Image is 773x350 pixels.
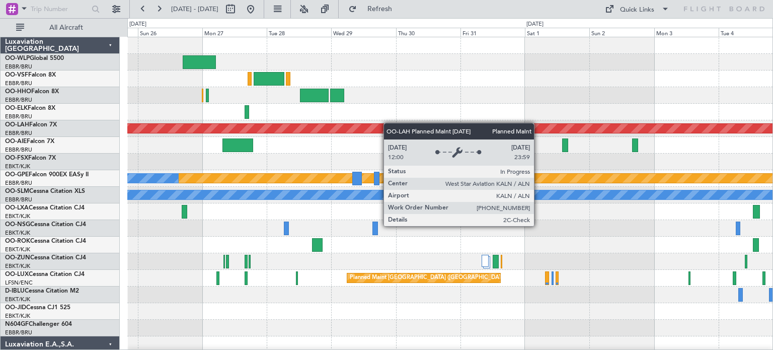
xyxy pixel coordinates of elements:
span: OO-GPE [5,172,29,178]
div: Thu 30 [396,28,460,37]
button: Quick Links [600,1,674,17]
span: OO-LUX [5,271,29,277]
span: OO-ELK [5,105,28,111]
a: EBBR/BRU [5,196,32,203]
a: EBBR/BRU [5,80,32,87]
button: All Aircraft [11,20,109,36]
div: Sun 2 [589,28,654,37]
a: LFSN/ENC [5,279,33,287]
a: OO-AIEFalcon 7X [5,138,54,145]
div: Fri 31 [460,28,525,37]
span: OO-FSX [5,155,28,161]
div: Planned Maint [GEOGRAPHIC_DATA] ([GEOGRAPHIC_DATA]) [350,270,508,286]
a: EBBR/BRU [5,63,32,71]
span: OO-ROK [5,238,30,244]
a: OO-ZUNCessna Citation CJ4 [5,255,86,261]
span: D-IBLU [5,288,25,294]
a: N604GFChallenger 604 [5,321,72,327]
a: EBKT/KJK [5,163,30,170]
a: EBKT/KJK [5,296,30,303]
a: OO-SLMCessna Citation XLS [5,188,85,194]
a: OO-LUXCessna Citation CJ4 [5,271,85,277]
a: D-IBLUCessna Citation M2 [5,288,79,294]
a: EBKT/KJK [5,213,30,220]
span: OO-WLP [5,55,30,61]
a: EBBR/BRU [5,129,32,137]
div: Wed 29 [331,28,396,37]
span: [DATE] - [DATE] [171,5,218,14]
span: All Aircraft [26,24,106,31]
span: OO-LXA [5,205,29,211]
a: EBKT/KJK [5,229,30,237]
span: OO-HHO [5,89,31,95]
a: OO-GPEFalcon 900EX EASy II [5,172,89,178]
a: OO-LXACessna Citation CJ4 [5,205,85,211]
span: OO-SLM [5,188,29,194]
span: N604GF [5,321,29,327]
span: Refresh [359,6,401,13]
a: OO-VSFFalcon 8X [5,72,56,78]
input: Trip Number [31,2,89,17]
a: OO-NSGCessna Citation CJ4 [5,222,86,228]
span: OO-VSF [5,72,28,78]
a: EBKT/KJK [5,246,30,253]
a: EBKT/KJK [5,312,30,320]
a: OO-ROKCessna Citation CJ4 [5,238,86,244]
div: [DATE] [129,20,146,29]
a: OO-ELKFalcon 8X [5,105,55,111]
a: EBBR/BRU [5,96,32,104]
a: EBBR/BRU [5,113,32,120]
div: Quick Links [620,5,654,15]
a: OO-WLPGlobal 5500 [5,55,64,61]
a: OO-FSXFalcon 7X [5,155,56,161]
a: EBBR/BRU [5,179,32,187]
a: OO-HHOFalcon 8X [5,89,59,95]
span: OO-NSG [5,222,30,228]
span: OO-LAH [5,122,29,128]
div: Sat 1 [525,28,589,37]
a: EBBR/BRU [5,146,32,154]
a: EBKT/KJK [5,262,30,270]
span: OO-JID [5,305,26,311]
div: Mon 27 [202,28,267,37]
button: Refresh [344,1,404,17]
a: OO-JIDCessna CJ1 525 [5,305,70,311]
div: Mon 3 [654,28,719,37]
span: OO-ZUN [5,255,30,261]
div: Tue 28 [267,28,331,37]
span: OO-AIE [5,138,27,145]
a: OO-LAHFalcon 7X [5,122,57,128]
a: EBBR/BRU [5,329,32,336]
div: [DATE] [526,20,544,29]
div: Sun 26 [138,28,202,37]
